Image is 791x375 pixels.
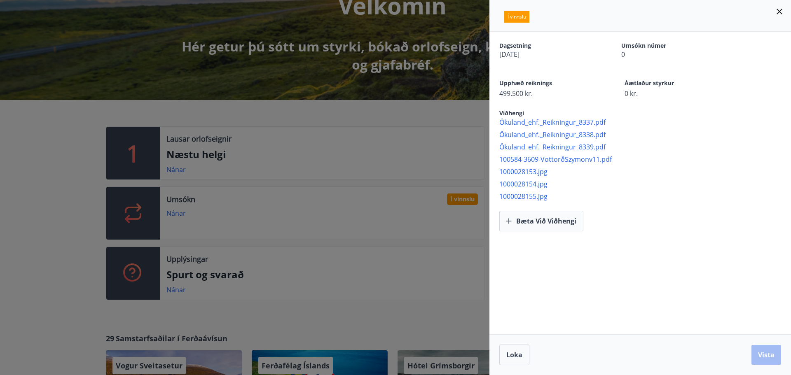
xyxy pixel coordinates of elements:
span: 0 [621,50,714,59]
span: Ökuland_ehf._Reikningur_8339.pdf [499,142,791,151]
span: Í vinnslu [504,11,529,23]
button: Loka [499,345,529,365]
span: 1000028154.jpg [499,179,791,189]
span: [DATE] [499,50,592,59]
span: 1000028153.jpg [499,167,791,176]
span: 499.500 kr. [499,89,596,98]
span: Áætlaður styrkur [625,79,721,89]
span: Ökuland_ehf._Reikningur_8338.pdf [499,130,791,139]
span: 1000028155.jpg [499,192,791,201]
span: Upphæð reiknings [499,79,596,89]
span: Loka [506,350,522,359]
span: Ökuland_ehf._Reikningur_8337.pdf [499,118,791,127]
span: Umsókn númer [621,42,714,50]
button: Bæta við viðhengi [499,211,583,231]
span: 0 kr. [625,89,721,98]
span: 100584-3609-VottorðSzymonv11.pdf [499,155,791,164]
span: Viðhengi [499,109,524,117]
span: Dagsetning [499,42,592,50]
